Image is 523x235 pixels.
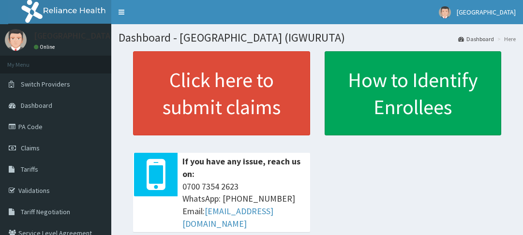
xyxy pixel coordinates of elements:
img: User Image [5,29,27,51]
b: If you have any issue, reach us on: [182,156,300,179]
span: Tariff Negotiation [21,207,70,216]
a: Click here to submit claims [133,51,310,135]
span: 0700 7354 2623 WhatsApp: [PHONE_NUMBER] Email: [182,180,305,230]
span: Dashboard [21,101,52,110]
span: Tariffs [21,165,38,174]
a: How to Identify Enrollees [325,51,502,135]
img: User Image [439,6,451,18]
span: Switch Providers [21,80,70,88]
p: [GEOGRAPHIC_DATA] [34,31,114,40]
li: Here [495,35,516,43]
span: [GEOGRAPHIC_DATA] [457,8,516,16]
span: Claims [21,144,40,152]
a: Online [34,44,57,50]
h1: Dashboard - [GEOGRAPHIC_DATA] (IGWURUTA) [119,31,516,44]
a: Dashboard [458,35,494,43]
a: [EMAIL_ADDRESS][DOMAIN_NAME] [182,206,273,229]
